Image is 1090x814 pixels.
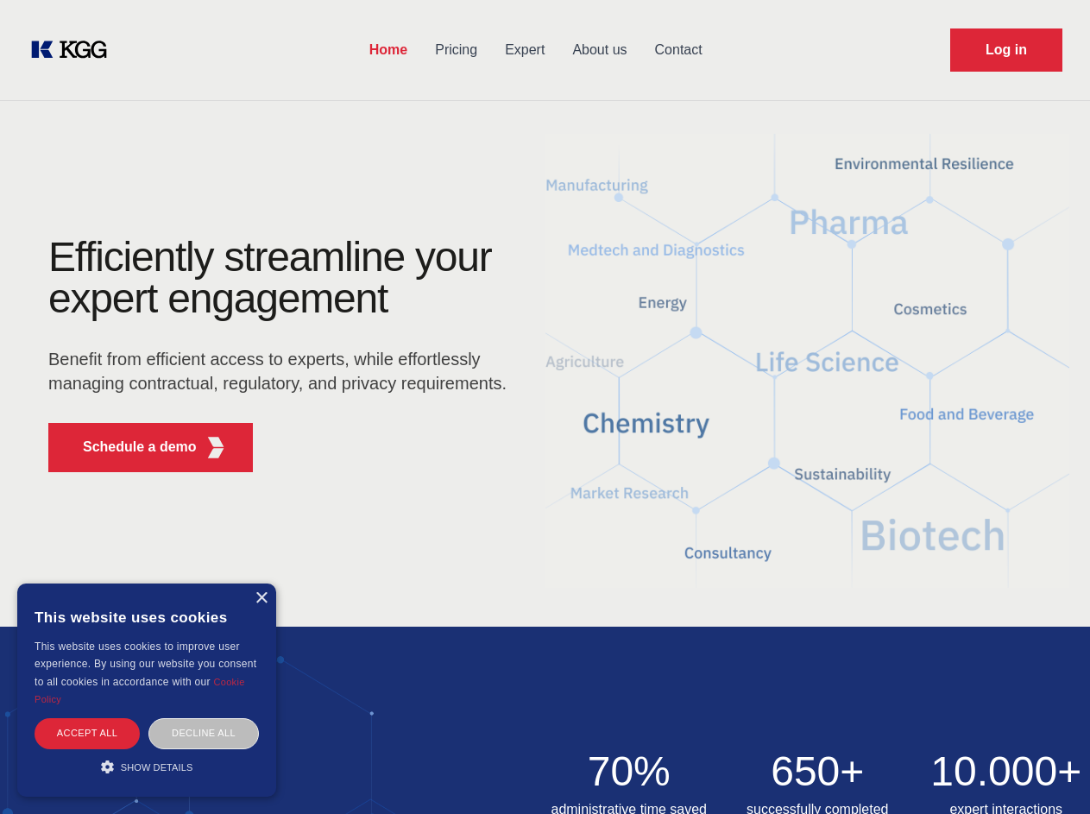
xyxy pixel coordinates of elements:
p: Schedule a demo [83,437,197,457]
p: Benefit from efficient access to experts, while effortlessly managing contractual, regulatory, an... [48,347,518,395]
h2: 650+ [734,751,902,792]
img: KGG Fifth Element RED [545,112,1070,609]
div: Show details [35,758,259,775]
a: Cookie Policy [35,677,245,704]
a: Pricing [421,28,491,73]
a: Home [356,28,421,73]
div: Close [255,592,268,605]
h1: Efficiently streamline your expert engagement [48,237,518,319]
a: About us [558,28,640,73]
div: Accept all [35,718,140,748]
a: KOL Knowledge Platform: Talk to Key External Experts (KEE) [28,36,121,64]
div: This website uses cookies [35,596,259,638]
span: Show details [121,762,193,773]
h2: 70% [545,751,714,792]
button: Schedule a demoKGG Fifth Element RED [48,423,253,472]
img: KGG Fifth Element RED [205,437,227,458]
a: Contact [641,28,716,73]
span: This website uses cookies to improve user experience. By using our website you consent to all coo... [35,640,256,688]
a: Expert [491,28,558,73]
a: Request Demo [950,28,1062,72]
div: Decline all [148,718,259,748]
